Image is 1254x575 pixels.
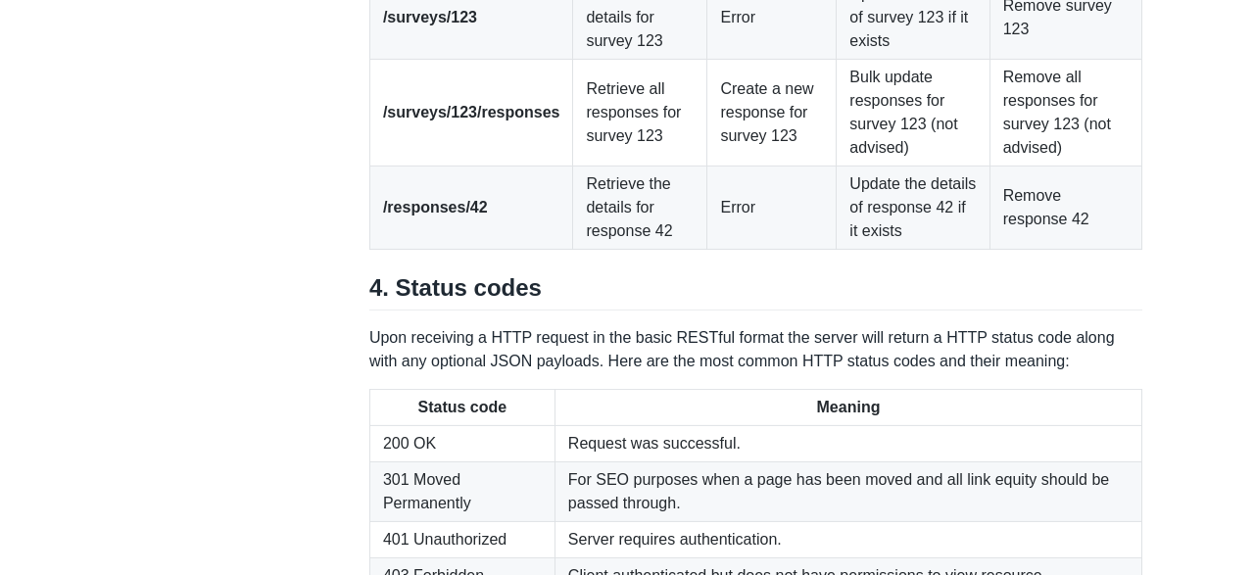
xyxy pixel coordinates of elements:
td: Request was successful. [555,426,1141,462]
td: Server requires authentication. [555,522,1141,558]
td: 301 Moved Permanently [369,462,555,522]
strong: /surveys/123/responses [383,104,560,120]
td: Remove response 42 [989,167,1141,250]
p: Upon receiving a HTTP request in the basic RESTful format the server will return a HTTP status co... [369,326,1142,373]
td: Retrieve the details for response 42 [573,167,707,250]
td: Error [707,167,837,250]
td: 200 OK [369,426,555,462]
strong: /surveys/123 [383,9,477,25]
th: Status code [369,390,555,426]
td: Remove all responses for survey 123 (not advised) [989,60,1141,167]
strong: /responses/42 [383,199,488,216]
td: For SEO purposes when a page has been moved and all link equity should be passed through. [555,462,1141,522]
td: Bulk update responses for survey 123 (not advised) [837,60,989,167]
td: Create a new response for survey 123 [707,60,837,167]
td: 401 Unauthorized [369,522,555,558]
td: Retrieve all responses for survey 123 [573,60,707,167]
td: Update the details of response 42 if it exists [837,167,989,250]
h2: 4. Status codes [369,273,1142,311]
th: Meaning [555,390,1141,426]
